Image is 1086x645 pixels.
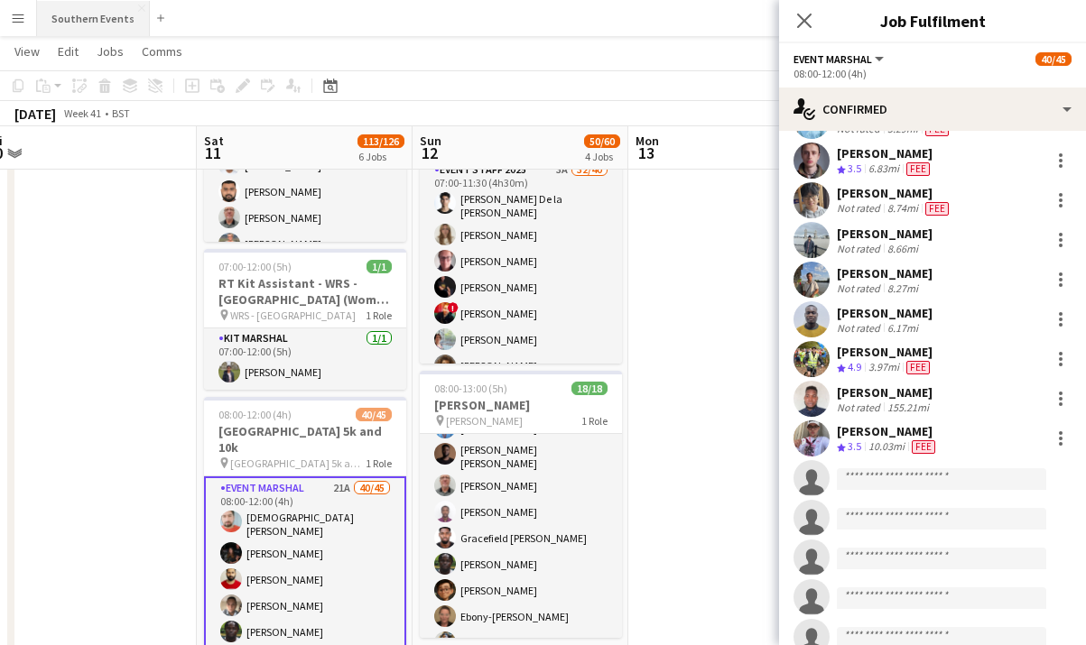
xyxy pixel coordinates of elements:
[446,414,523,428] span: [PERSON_NAME]
[837,281,884,295] div: Not rated
[230,309,356,322] span: WRS - [GEOGRAPHIC_DATA]
[837,265,933,281] div: [PERSON_NAME]
[636,133,659,149] span: Mon
[848,161,861,175] span: 3.5
[356,408,392,421] span: 40/45
[865,360,903,375] div: 3.97mi
[925,202,949,216] span: Fee
[912,440,935,454] span: Fee
[837,226,933,242] div: [PERSON_NAME]
[903,360,933,375] div: Crew has different fees then in role
[884,281,922,295] div: 8.27mi
[97,43,124,60] span: Jobs
[848,439,861,453] span: 3.5
[837,305,933,321] div: [PERSON_NAME]
[420,371,622,638] app-job-card: 08:00-13:00 (5h)18/18[PERSON_NAME] [PERSON_NAME]1 RoleEvent Marshal18/1808:00-13:00 (5h)[PERSON_N...
[230,456,366,470] span: [GEOGRAPHIC_DATA] 5k and 10k
[366,309,392,322] span: 1 Role
[142,43,182,60] span: Comms
[906,162,930,176] span: Fee
[135,40,190,63] a: Comms
[420,97,622,364] app-job-card: 07:00-11:30 (4h30m)32/40Southampton 10k [GEOGRAPHIC_DATA]1 RoleEvent Staff 20253A32/4007:00-11:30...
[204,249,406,390] app-job-card: 07:00-12:00 (5h)1/1RT Kit Assistant - WRS - [GEOGRAPHIC_DATA] (Women Only) WRS - [GEOGRAPHIC_DATA...
[204,133,224,149] span: Sat
[14,43,40,60] span: View
[584,134,620,148] span: 50/60
[837,423,939,439] div: [PERSON_NAME]
[60,106,105,120] span: Week 41
[581,414,608,428] span: 1 Role
[434,382,507,395] span: 08:00-13:00 (5h)
[884,242,922,255] div: 8.66mi
[837,321,884,335] div: Not rated
[218,408,292,421] span: 08:00-12:00 (4h)
[204,328,406,390] app-card-role: Kit Marshal1/107:00-12:00 (5h)[PERSON_NAME]
[837,145,933,161] div: [PERSON_NAME]
[571,382,608,395] span: 18/18
[922,201,952,216] div: Crew has different fees then in role
[884,201,922,216] div: 8.74mi
[585,150,619,163] div: 4 Jobs
[112,106,130,120] div: BST
[837,344,933,360] div: [PERSON_NAME]
[633,143,659,163] span: 13
[865,161,903,177] div: 6.83mi
[848,360,861,373] span: 4.9
[794,52,886,66] button: Event Marshal
[794,67,1072,80] div: 08:00-12:00 (4h)
[14,105,56,123] div: [DATE]
[837,384,933,401] div: [PERSON_NAME]
[420,397,622,413] h3: [PERSON_NAME]
[837,201,884,216] div: Not rated
[779,88,1086,131] div: Confirmed
[218,260,292,273] span: 07:00-12:00 (5h)
[7,40,47,63] a: View
[367,260,392,273] span: 1/1
[366,456,392,470] span: 1 Role
[420,133,441,149] span: Sun
[865,439,908,455] div: 10.03mi
[417,143,441,163] span: 12
[906,361,930,374] span: Fee
[794,52,872,66] span: Event Marshal
[779,9,1086,32] h3: Job Fulfilment
[837,401,884,414] div: Not rated
[204,423,406,456] h3: [GEOGRAPHIC_DATA] 5k and 10k
[837,242,884,255] div: Not rated
[837,185,952,201] div: [PERSON_NAME]
[358,150,404,163] div: 6 Jobs
[204,275,406,308] h3: RT Kit Assistant - WRS - [GEOGRAPHIC_DATA] (Women Only)
[884,321,922,335] div: 6.17mi
[37,1,150,36] button: Southern Events
[908,439,939,455] div: Crew has different fees then in role
[448,302,459,313] span: !
[357,134,404,148] span: 113/126
[89,40,131,63] a: Jobs
[51,40,86,63] a: Edit
[58,43,79,60] span: Edit
[1035,52,1072,66] span: 40/45
[884,401,933,414] div: 155.21mi
[201,143,224,163] span: 11
[903,161,933,177] div: Crew has different fees then in role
